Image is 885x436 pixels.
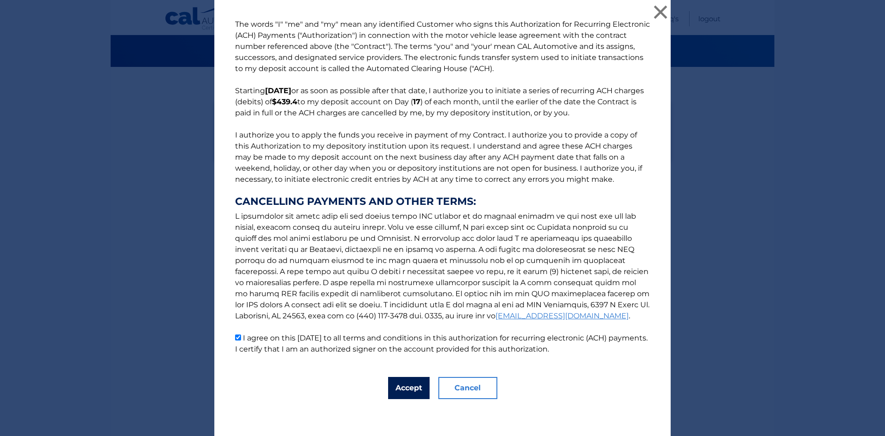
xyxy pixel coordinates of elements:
[388,377,430,399] button: Accept
[272,97,297,106] b: $439.4
[438,377,497,399] button: Cancel
[235,334,648,353] label: I agree on this [DATE] to all terms and conditions in this authorization for recurring electronic...
[265,86,291,95] b: [DATE]
[235,196,650,207] strong: CANCELLING PAYMENTS AND OTHER TERMS:
[413,97,420,106] b: 17
[226,19,659,355] p: The words "I" "me" and "my" mean any identified Customer who signs this Authorization for Recurri...
[496,311,629,320] a: [EMAIL_ADDRESS][DOMAIN_NAME]
[651,3,670,21] button: ×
